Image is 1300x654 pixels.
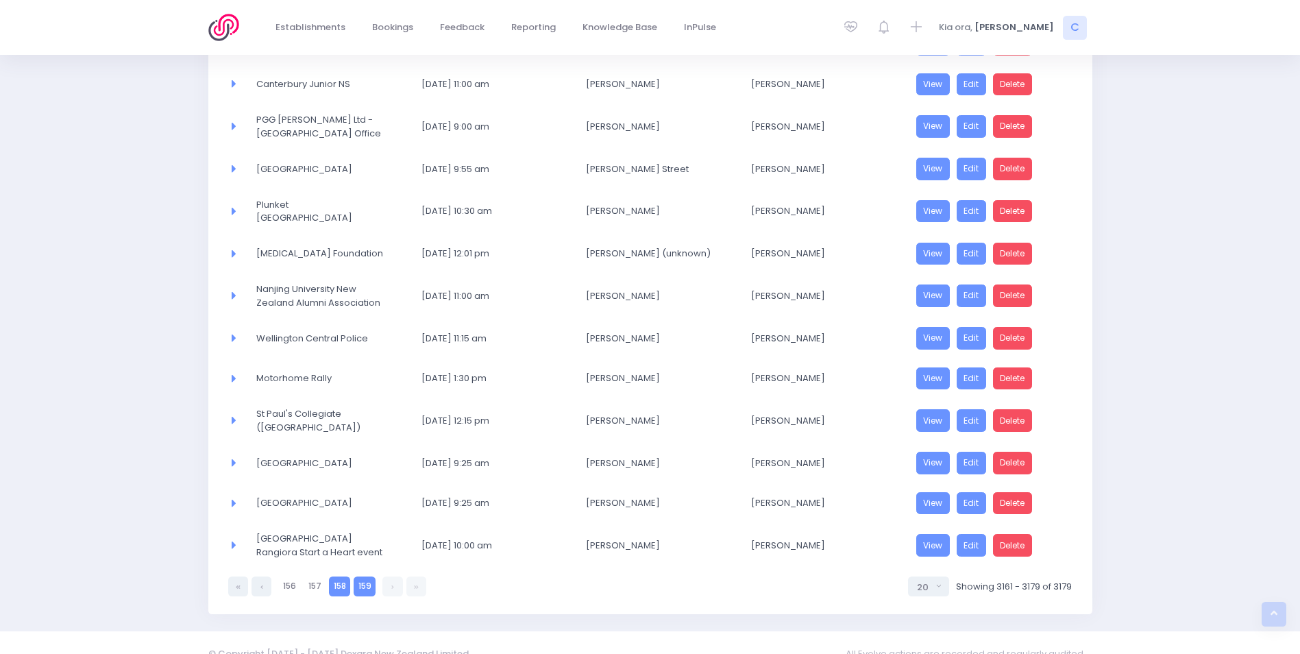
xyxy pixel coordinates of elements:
a: View [916,452,951,474]
span: Feedback [440,21,485,34]
button: Select page size [908,577,949,596]
a: View [916,327,951,350]
span: Nanjing University New Zealand Alumni Association [256,282,384,309]
span: [PERSON_NAME] [974,21,1054,34]
a: View [916,200,951,223]
span: [DATE] 9:25 am [421,496,550,510]
a: Delete [993,73,1033,96]
a: View [916,492,951,515]
td: <a href="https://3sfl.stjis.org.nz/booking/f7410c63-506a-4398-b7ad-4922e782e580" class="btn btn-p... [907,234,1072,274]
td: Ling Ling Liang [742,274,907,318]
td: Plunket Mid Canterbury [247,189,413,234]
td: Sue Alsop [577,523,742,568]
span: [PERSON_NAME] [751,539,879,553]
span: Wellington Central Police [256,332,384,346]
span: [DATE] 12:01 pm [421,247,550,261]
span: [PERSON_NAME] [751,414,879,428]
span: [PERSON_NAME] [751,247,879,261]
td: 13 November 2025 11:00 am [413,64,578,105]
a: Knowledge Base [572,14,669,41]
span: [PERSON_NAME] [751,204,879,218]
td: <a href="https://3sfl.stjis.org.nz/booking/83e0eae3-3505-4c35-9ea6-fd0b5da0b259" class="btn btn-p... [907,149,1072,189]
td: <a href="https://3sfl.stjis.org.nz/booking/0f351d2f-bc57-4c25-b42c-5d5b7e70c7ea" class="btn btn-p... [907,318,1072,359]
td: <a href="https://3sfl.stjis.org.nz/booking/6d58ae50-f802-48e7-b39f-082b2b7c39d4" class="btn btn-p... [907,398,1072,443]
td: St Paul's Collegiate (Hamilton) [247,398,413,443]
td: 18 November 2025 9:55 am [413,149,578,189]
td: 26 November 2025 12:01 pm [413,234,578,274]
span: St Paul's Collegiate ([GEOGRAPHIC_DATA]) [256,407,384,434]
div: 20 [917,581,932,594]
td: Jasmine Lambert [577,443,742,483]
a: View [916,158,951,180]
span: C [1063,16,1087,40]
td: Nikki McLauchlan [742,149,907,189]
td: 23 April 2026 12:15 pm [413,398,578,443]
a: Edit [957,73,987,96]
span: [PERSON_NAME] [586,77,714,91]
a: First [228,577,248,596]
td: Hillmorton High School [247,149,413,189]
a: Edit [957,327,987,350]
td: Nikki McLauchlan [742,443,907,483]
span: [PERSON_NAME] [586,120,714,134]
td: <a href="https://3sfl.stjis.org.nz/booking/86c2c9fd-a79f-4e8c-84f6-94c524b44b68" class="btn btn-p... [907,483,1072,524]
span: InPulse [684,21,716,34]
td: 17 November 2025 9:00 am [413,104,578,149]
span: [PERSON_NAME] [751,457,879,470]
a: View [916,534,951,557]
a: Delete [993,158,1033,180]
td: Craig Harrison [742,318,907,359]
span: [PERSON_NAME] [751,332,879,346]
span: [DATE] 1:30 pm [421,372,550,385]
td: Carmen Street [577,149,742,189]
td: Motorhome Rally [247,359,413,399]
a: Edit [957,115,987,138]
span: [DATE] 11:00 am [421,77,550,91]
a: Next [382,577,402,596]
a: Delete [993,367,1033,390]
td: Nikki McLauchlan [742,483,907,524]
a: View [916,73,951,96]
span: [DATE] 11:00 am [421,289,550,303]
span: [PERSON_NAME] [586,332,714,346]
td: Mainpower Stadium Rangiora Start a Heart event [247,523,413,568]
a: View [916,409,951,432]
a: 156 [278,577,300,596]
span: [PERSON_NAME] [751,120,879,134]
a: 157 [304,577,326,596]
td: 21 November 2025 10:30 am [413,189,578,234]
td: Steve Rampling [577,104,742,149]
span: [DATE] 9:55 am [421,162,550,176]
td: 3 December 2025 11:15 am [413,318,578,359]
span: Reporting [511,21,556,34]
td: Wellington Central Police [247,318,413,359]
a: 158 [329,577,350,596]
td: Sue Alsop [742,523,907,568]
a: Delete [993,327,1033,350]
td: Theresa Miller [577,398,742,443]
a: InPulse [673,14,728,41]
td: Maria (unknown) [577,234,742,274]
span: [PERSON_NAME] [586,539,714,553]
td: 9 June 2026 9:25 am [413,443,578,483]
span: Bookings [372,21,413,34]
a: Edit [957,243,987,265]
a: Bookings [361,14,425,41]
td: <a href="https://3sfl.stjis.org.nz/booking/a21d7383-560d-4707-a900-b3a19ecc148b" class="btn btn-p... [907,104,1072,149]
a: Reporting [500,14,567,41]
span: [DATE] 10:00 am [421,539,550,553]
a: Delete [993,534,1033,557]
td: 16 October 2026 10:00 am [413,523,578,568]
span: [PERSON_NAME] [586,414,714,428]
td: Kylie Beckers [742,359,907,399]
span: Canterbury Junior NS [256,77,384,91]
a: Edit [957,534,987,557]
td: Aroha Brett [742,189,907,234]
span: [DATE] 9:25 am [421,457,550,470]
a: View [916,115,951,138]
img: Logo [208,14,247,41]
td: Breast Cancer Foundation [247,234,413,274]
a: Delete [993,243,1033,265]
span: [PERSON_NAME] (unknown) [586,247,714,261]
span: Motorhome Rally [256,372,384,385]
